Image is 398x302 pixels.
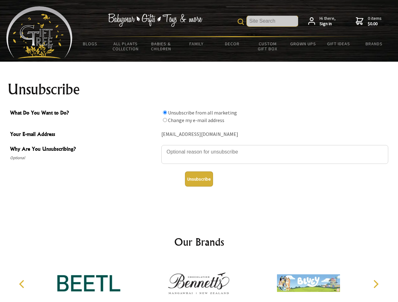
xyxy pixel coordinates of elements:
[10,145,158,154] span: Why Are You Unsubscribing?
[356,37,392,50] a: Brands
[285,37,321,50] a: Grown Ups
[163,110,167,115] input: What Do You Want to Do?
[16,277,30,291] button: Previous
[238,19,244,25] img: product search
[108,37,144,55] a: All Plants Collection
[13,234,386,249] h2: Our Brands
[214,37,250,50] a: Decor
[308,16,336,27] a: Hi there,Sign in
[321,37,356,50] a: Gift Ideas
[320,21,336,27] strong: Sign in
[168,117,224,123] label: Change my e-mail address
[247,16,298,26] input: Site Search
[185,171,213,187] button: Unsubscribe
[161,145,388,164] textarea: Why Are You Unsubscribing?
[369,277,383,291] button: Next
[6,6,72,59] img: Babyware - Gifts - Toys and more...
[161,130,388,139] div: [EMAIL_ADDRESS][DOMAIN_NAME]
[168,109,237,116] label: Unsubscribe from all marketing
[368,21,382,27] strong: $0.00
[8,82,391,97] h1: Unsubscribe
[179,37,215,50] a: Family
[143,37,179,55] a: Babies & Children
[72,37,108,50] a: BLOGS
[10,130,158,139] span: Your E-mail Address
[320,16,336,27] span: Hi there,
[356,16,382,27] a: 0 items$0.00
[10,154,158,162] span: Optional
[368,15,382,27] span: 0 items
[250,37,286,55] a: Custom Gift Box
[163,118,167,122] input: What Do You Want to Do?
[108,14,202,27] img: Babywear - Gifts - Toys & more
[10,109,158,118] span: What Do You Want to Do?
